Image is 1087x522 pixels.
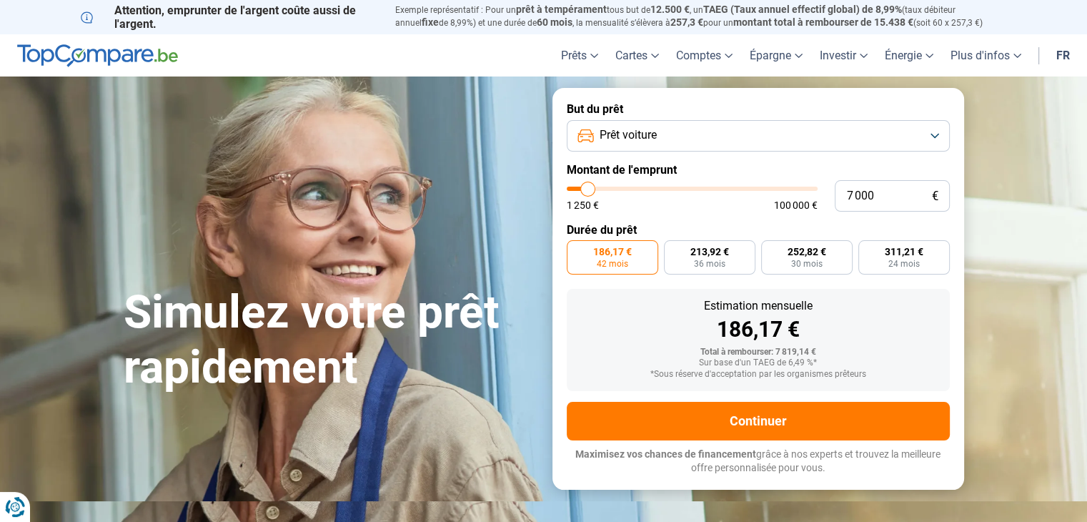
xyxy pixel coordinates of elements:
div: Sur base d'un TAEG de 6,49 %* [578,358,938,368]
span: fixe [422,16,439,28]
span: 60 mois [537,16,572,28]
span: 252,82 € [788,247,826,257]
span: 100 000 € [774,200,818,210]
div: *Sous réserve d'acceptation par les organismes prêteurs [578,370,938,380]
label: Montant de l'emprunt [567,163,950,177]
span: € [932,190,938,202]
button: Continuer [567,402,950,440]
a: fr [1048,34,1078,77]
span: 213,92 € [690,247,729,257]
div: 186,17 € [578,319,938,340]
span: TAEG (Taux annuel effectif global) de 8,99% [703,4,902,15]
a: Investir [811,34,876,77]
a: Prêts [552,34,607,77]
p: Exemple représentatif : Pour un tous but de , un (taux débiteur annuel de 8,99%) et une durée de ... [395,4,1007,29]
label: Durée du prêt [567,223,950,237]
a: Épargne [741,34,811,77]
div: Total à rembourser: 7 819,14 € [578,348,938,358]
span: 36 mois [694,260,725,268]
span: Maximisez vos chances de financement [575,448,756,460]
span: Prêt voiture [600,127,657,143]
span: 311,21 € [885,247,923,257]
span: 24 mois [888,260,920,268]
img: TopCompare [17,44,178,67]
a: Comptes [667,34,741,77]
h1: Simulez votre prêt rapidement [124,285,535,395]
a: Plus d'infos [942,34,1030,77]
p: grâce à nos experts et trouvez la meilleure offre personnalisée pour vous. [567,448,950,476]
span: 12.500 € [650,4,690,15]
span: 186,17 € [593,247,632,257]
p: Attention, emprunter de l'argent coûte aussi de l'argent. [81,4,378,31]
span: 257,3 € [670,16,703,28]
button: Prêt voiture [567,120,950,152]
div: Estimation mensuelle [578,300,938,312]
label: But du prêt [567,102,950,116]
span: prêt à tempérament [516,4,607,15]
span: 1 250 € [567,200,599,210]
span: 30 mois [791,260,823,268]
span: 42 mois [597,260,628,268]
a: Énergie [876,34,942,77]
a: Cartes [607,34,667,77]
span: montant total à rembourser de 15.438 € [733,16,913,28]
